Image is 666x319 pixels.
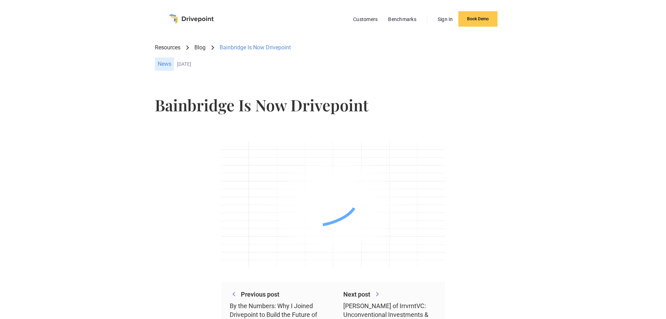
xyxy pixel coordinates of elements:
[177,61,511,67] div: [DATE]
[169,14,214,24] a: home
[155,44,180,51] a: Resources
[155,57,174,71] div: News
[434,15,457,24] a: Sign In
[194,44,206,51] a: Blog
[241,290,279,299] div: Previous post
[385,15,420,24] a: Benchmarks
[155,97,511,113] h1: Bainbridge Is Now Drivepoint
[220,44,291,51] div: Bainbridge Is Now Drivepoint
[343,290,370,299] div: Next post
[350,15,381,24] a: Customers
[458,11,497,27] a: Book Demo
